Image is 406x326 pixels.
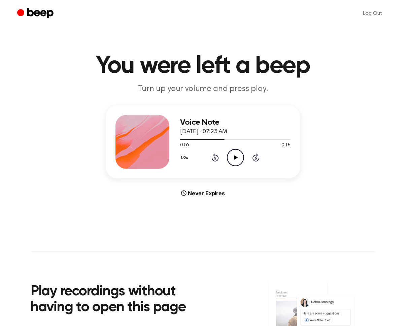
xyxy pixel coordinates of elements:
[282,142,291,149] span: 0:15
[74,84,332,95] p: Turn up your volume and press play.
[180,152,191,164] button: 1.0x
[106,189,300,197] div: Never Expires
[180,118,291,127] h3: Voice Note
[31,284,212,316] h2: Play recordings without having to open this page
[180,142,189,149] span: 0:06
[356,5,389,22] a: Log Out
[31,54,375,78] h1: You were left a beep
[17,7,55,20] a: Beep
[180,129,227,135] span: [DATE] · 07:23 AM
